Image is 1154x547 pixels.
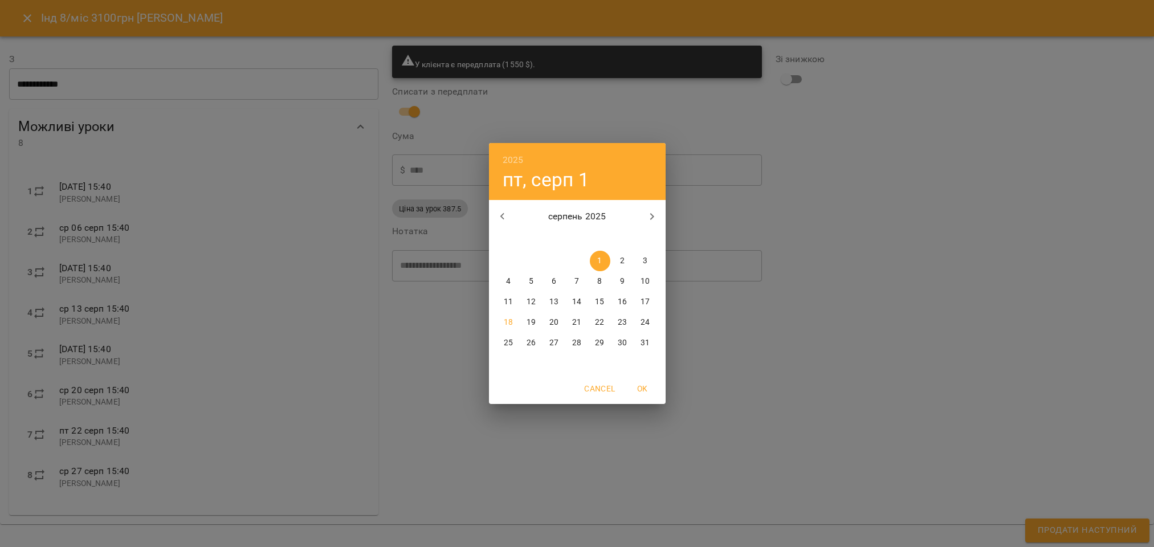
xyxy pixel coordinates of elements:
p: 18 [504,317,513,328]
button: 3 [635,251,656,271]
button: 31 [635,333,656,353]
p: 15 [595,296,604,308]
p: 10 [641,276,650,287]
button: 17 [635,292,656,312]
button: 25 [499,333,519,353]
p: серпень 2025 [516,210,638,223]
button: 20 [544,312,565,333]
span: ср [544,234,565,245]
button: 14 [567,292,588,312]
button: 5 [521,271,542,292]
button: 28 [567,333,588,353]
span: чт [567,234,588,245]
button: 1 [590,251,610,271]
p: 5 [529,276,533,287]
p: 14 [572,296,581,308]
p: 31 [641,337,650,349]
button: 26 [521,333,542,353]
span: нд [635,234,656,245]
button: 13 [544,292,565,312]
span: пн [499,234,519,245]
span: сб [613,234,633,245]
button: 23 [613,312,633,333]
button: 11 [499,292,519,312]
p: 21 [572,317,581,328]
button: Cancel [580,378,619,399]
span: пт [590,234,610,245]
p: 1 [597,255,602,267]
button: 12 [521,292,542,312]
p: 23 [618,317,627,328]
button: 30 [613,333,633,353]
button: 16 [613,292,633,312]
button: 2 [613,251,633,271]
button: 8 [590,271,610,292]
p: 7 [574,276,579,287]
button: 21 [567,312,588,333]
p: 13 [549,296,558,308]
p: 20 [549,317,558,328]
p: 6 [552,276,556,287]
button: 27 [544,333,565,353]
p: 28 [572,337,581,349]
p: 19 [527,317,536,328]
button: 18 [499,312,519,333]
p: 25 [504,337,513,349]
p: 30 [618,337,627,349]
p: 17 [641,296,650,308]
p: 8 [597,276,602,287]
p: 16 [618,296,627,308]
p: 9 [620,276,625,287]
p: 29 [595,337,604,349]
button: OK [625,378,661,399]
button: 7 [567,271,588,292]
span: Cancel [584,382,615,395]
p: 4 [506,276,511,287]
button: 6 [544,271,565,292]
button: 10 [635,271,656,292]
button: 4 [499,271,519,292]
button: 22 [590,312,610,333]
button: 24 [635,312,656,333]
span: вт [521,234,542,245]
button: 15 [590,292,610,312]
p: 2 [620,255,625,267]
p: 24 [641,317,650,328]
p: 26 [527,337,536,349]
p: 3 [643,255,647,267]
p: 12 [527,296,536,308]
button: 29 [590,333,610,353]
p: 11 [504,296,513,308]
button: 19 [521,312,542,333]
p: 22 [595,317,604,328]
span: OK [629,382,656,395]
button: 9 [613,271,633,292]
button: 2025 [503,152,524,168]
button: пт, серп 1 [503,168,589,191]
p: 27 [549,337,558,349]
